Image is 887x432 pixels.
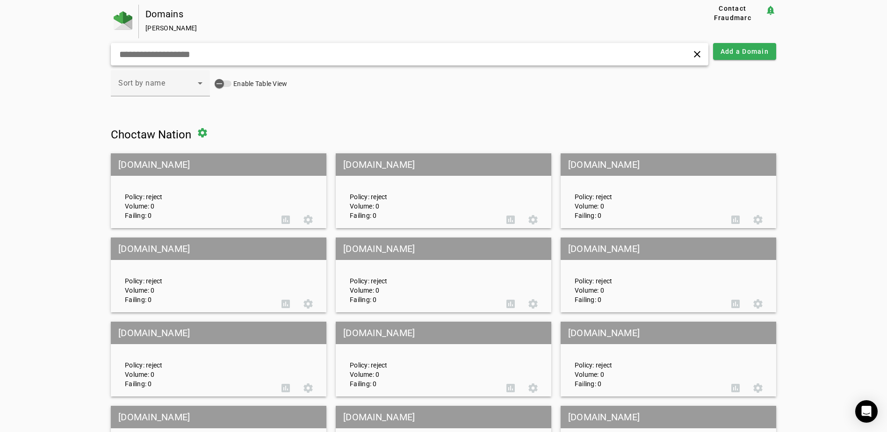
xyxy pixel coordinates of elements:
[111,128,191,141] span: Choctaw Nation
[297,209,319,231] button: Settings
[747,377,769,399] button: Settings
[111,5,776,38] app-page-header: Domains
[118,330,274,389] div: Policy: reject Volume: 0 Failing: 0
[343,162,499,220] div: Policy: reject Volume: 0 Failing: 0
[145,9,670,19] div: Domains
[118,79,165,87] span: Sort by name
[855,400,878,423] div: Open Intercom Messenger
[561,153,776,176] mat-grid-tile-header: [DOMAIN_NAME]
[499,209,522,231] button: DMARC Report
[747,293,769,315] button: Settings
[568,162,724,220] div: Policy: reject Volume: 0 Failing: 0
[118,246,274,304] div: Policy: reject Volume: 0 Failing: 0
[721,47,769,56] span: Add a Domain
[522,377,544,399] button: Settings
[522,293,544,315] button: Settings
[561,406,776,428] mat-grid-tile-header: [DOMAIN_NAME]
[499,377,522,399] button: DMARC Report
[274,293,297,315] button: DMARC Report
[724,209,747,231] button: DMARC Report
[704,4,761,22] span: Contact Fraudmarc
[700,5,765,22] button: Contact Fraudmarc
[561,322,776,344] mat-grid-tile-header: [DOMAIN_NAME]
[111,153,326,176] mat-grid-tile-header: [DOMAIN_NAME]
[724,377,747,399] button: DMARC Report
[274,209,297,231] button: DMARC Report
[568,246,724,304] div: Policy: reject Volume: 0 Failing: 0
[274,377,297,399] button: DMARC Report
[765,5,776,16] mat-icon: notification_important
[111,406,326,428] mat-grid-tile-header: [DOMAIN_NAME]
[111,238,326,260] mat-grid-tile-header: [DOMAIN_NAME]
[231,79,287,88] label: Enable Table View
[343,330,499,389] div: Policy: reject Volume: 0 Failing: 0
[297,377,319,399] button: Settings
[336,406,551,428] mat-grid-tile-header: [DOMAIN_NAME]
[336,153,551,176] mat-grid-tile-header: [DOMAIN_NAME]
[336,322,551,344] mat-grid-tile-header: [DOMAIN_NAME]
[522,209,544,231] button: Settings
[724,293,747,315] button: DMARC Report
[145,23,670,33] div: [PERSON_NAME]
[568,330,724,389] div: Policy: reject Volume: 0 Failing: 0
[561,238,776,260] mat-grid-tile-header: [DOMAIN_NAME]
[336,238,551,260] mat-grid-tile-header: [DOMAIN_NAME]
[343,246,499,304] div: Policy: reject Volume: 0 Failing: 0
[118,162,274,220] div: Policy: reject Volume: 0 Failing: 0
[499,293,522,315] button: DMARC Report
[114,11,132,30] img: Fraudmarc Logo
[111,322,326,344] mat-grid-tile-header: [DOMAIN_NAME]
[747,209,769,231] button: Settings
[297,293,319,315] button: Settings
[713,43,776,60] button: Add a Domain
